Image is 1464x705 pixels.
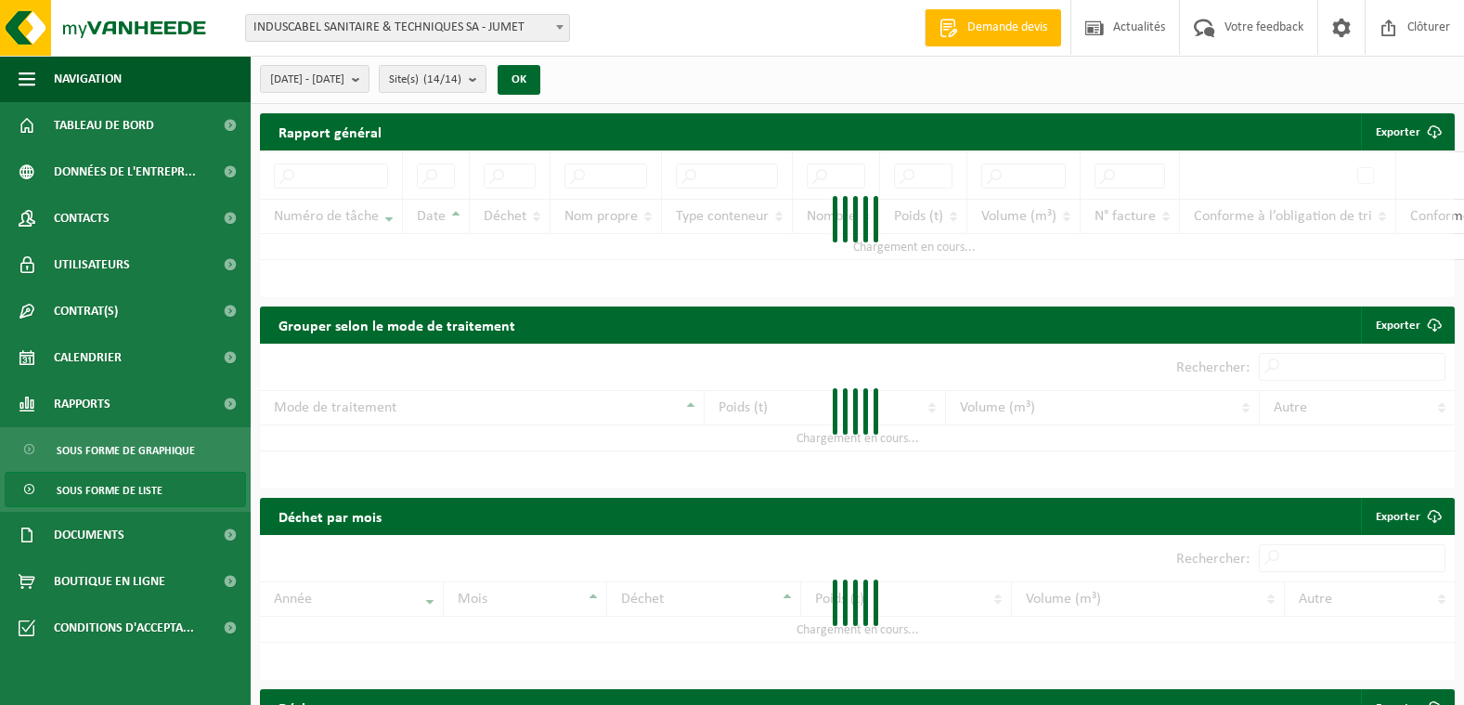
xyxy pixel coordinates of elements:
[57,433,195,468] span: Sous forme de graphique
[260,498,400,534] h2: Déchet par mois
[5,472,246,507] a: Sous forme de liste
[246,15,569,41] span: INDUSCABEL SANITAIRE & TECHNIQUES SA - JUMET
[245,14,570,42] span: INDUSCABEL SANITAIRE & TECHNIQUES SA - JUMET
[389,66,461,94] span: Site(s)
[54,605,194,651] span: Conditions d'accepta...
[260,65,369,93] button: [DATE] - [DATE]
[498,65,540,95] button: OK
[54,195,110,242] span: Contacts
[57,473,162,508] span: Sous forme de liste
[379,65,486,93] button: Site(s)(14/14)
[963,19,1052,37] span: Demande devis
[925,9,1061,46] a: Demande devis
[1361,113,1453,150] button: Exporter
[260,113,400,150] h2: Rapport général
[1361,498,1453,535] a: Exporter
[54,558,165,605] span: Boutique en ligne
[1361,307,1453,344] a: Exporter
[54,149,196,195] span: Données de l'entrepr...
[54,288,118,334] span: Contrat(s)
[54,512,124,558] span: Documents
[270,66,344,94] span: [DATE] - [DATE]
[5,432,246,467] a: Sous forme de graphique
[54,381,110,427] span: Rapports
[423,73,461,85] count: (14/14)
[54,334,122,381] span: Calendrier
[54,56,122,102] span: Navigation
[54,242,130,288] span: Utilisateurs
[260,307,534,343] h2: Grouper selon le mode de traitement
[54,102,154,149] span: Tableau de bord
